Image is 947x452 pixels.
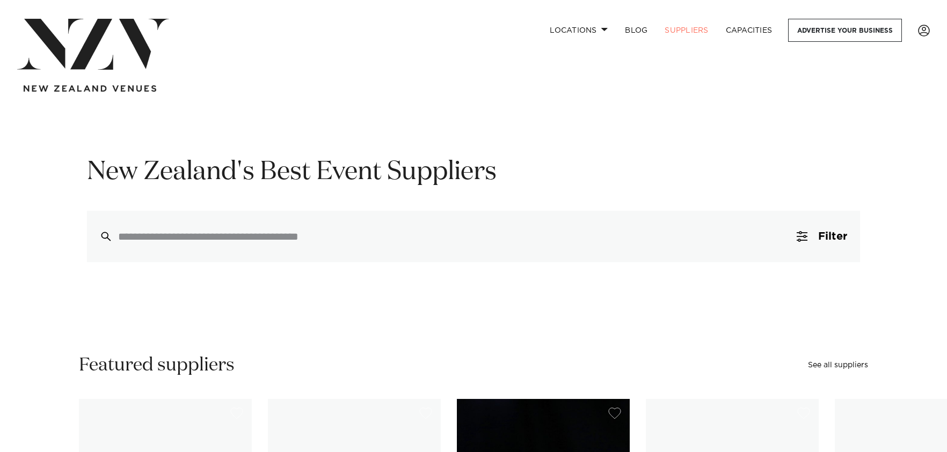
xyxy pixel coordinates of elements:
[24,85,156,92] img: new-zealand-venues-text.png
[717,19,781,42] a: Capacities
[616,19,656,42] a: BLOG
[656,19,717,42] a: SUPPLIERS
[784,211,860,262] button: Filter
[788,19,902,42] a: Advertise your business
[541,19,616,42] a: Locations
[808,361,868,369] a: See all suppliers
[17,19,169,70] img: nzv-logo.png
[79,353,235,377] h2: Featured suppliers
[87,155,860,189] h1: New Zealand's Best Event Suppliers
[818,231,847,242] span: Filter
